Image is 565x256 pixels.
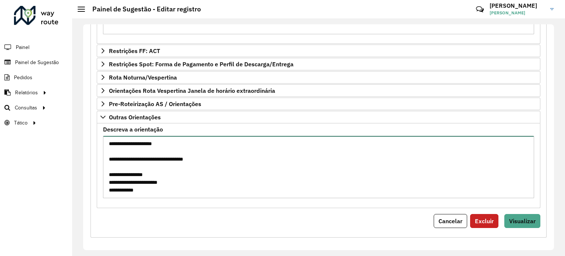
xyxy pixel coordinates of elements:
span: Cancelar [438,217,462,225]
span: Restrições Spot: Forma de Pagamento e Perfil de Descarga/Entrega [109,61,294,67]
button: Excluir [470,214,498,228]
span: Painel de Sugestão [15,59,59,66]
a: Orientações Rota Vespertina Janela de horário extraordinária [97,84,540,97]
a: Rota Noturna/Vespertina [97,71,540,84]
span: Pre-Roteirização AS / Orientações [109,101,201,107]
span: Tático [14,119,28,127]
span: Pedidos [14,74,32,81]
span: Restrições FF: ACT [109,48,160,54]
span: Outras Orientações [109,114,161,120]
button: Cancelar [434,214,467,228]
h3: [PERSON_NAME] [490,2,545,9]
div: Outras Orientações [97,123,540,208]
a: Pre-Roteirização AS / Orientações [97,98,540,110]
button: Visualizar [504,214,540,228]
a: Outras Orientações [97,111,540,123]
a: Restrições FF: ACT [97,45,540,57]
a: Contato Rápido [472,1,488,17]
span: [PERSON_NAME] [490,10,545,16]
span: Consultas [15,104,37,112]
span: Visualizar [509,217,536,225]
span: Orientações Rota Vespertina Janela de horário extraordinária [109,88,275,94]
span: Excluir [475,217,494,225]
span: Rota Noturna/Vespertina [109,74,177,80]
label: Descreva a orientação [103,125,163,134]
span: Painel [16,43,29,51]
h2: Painel de Sugestão - Editar registro [85,5,201,13]
span: Relatórios [15,89,38,97]
a: Restrições Spot: Forma de Pagamento e Perfil de Descarga/Entrega [97,58,540,70]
